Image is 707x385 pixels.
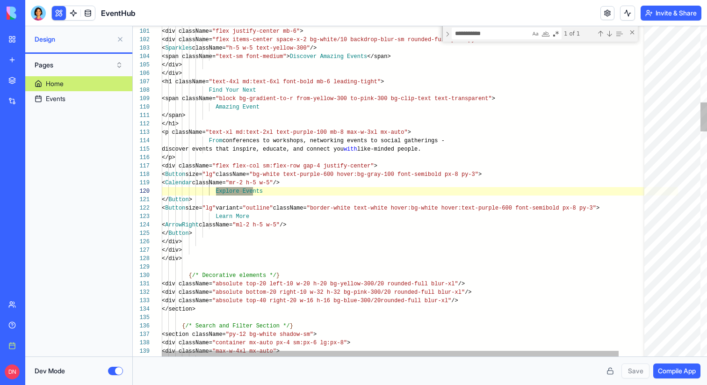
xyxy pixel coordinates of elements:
[133,212,150,221] div: 123
[133,69,150,78] div: 106
[381,281,458,287] span: 0 rounded-full blur-xl"
[243,104,260,110] span: Event
[212,340,347,346] span: "container mx-auto px-4 sm:px-6 lg:px-8"
[165,222,199,228] span: ArrowRight
[658,366,696,376] span: Compile App
[162,222,165,228] span: <
[541,29,550,38] div: Match Whole Word (⌥⌘W)
[465,289,471,296] span: />
[133,86,150,94] div: 108
[133,221,150,229] div: 124
[185,323,289,329] span: /* Search and Filter Section */
[614,29,624,39] div: Find in Selection (⌥⌘L)
[381,36,485,43] span: blur-sm rounded-full px-4 py-2"
[162,53,216,60] span: <span className=
[162,247,182,254] span: </div>
[182,323,185,329] span: {
[226,87,239,94] span: Your
[133,52,150,61] div: 104
[133,305,150,313] div: 134
[162,36,212,43] span: <div className=
[551,29,561,38] div: Use Regular Expression (⌥⌘R)
[192,272,276,279] span: /* Decorative elements */
[276,348,280,355] span: >
[133,170,150,179] div: 118
[206,129,374,136] span: "text-xl md:text-2xl text-purple-100 mb-8 max-w-3x
[133,27,150,36] div: 101
[7,7,65,20] img: logo
[189,272,192,279] span: {
[133,128,150,137] div: 113
[478,171,482,178] span: >
[300,28,303,35] span: >
[162,281,212,287] span: <div className=
[46,79,64,88] div: Home
[133,356,150,364] div: 140
[381,289,465,296] span: /20 rounded-full blur-xl"
[165,205,185,211] span: Button
[273,205,307,211] span: className=
[347,340,350,346] span: >
[249,171,418,178] span: "bg-white text-purple-600 hover:bg-gray-100 font-s
[162,95,216,102] span: <span className=
[162,289,212,296] span: <div className=
[133,61,150,69] div: 105
[212,348,276,355] span: "max-w-4xl mx-auto"
[189,230,192,237] span: >
[216,205,243,211] span: variant=
[192,45,226,51] span: className=
[212,36,381,43] span: "flex items-center space-x-2 bg-white/10 backdrop-
[606,30,613,37] div: Next Match (Enter)
[35,35,113,44] span: Design
[243,188,263,195] span: Events
[133,78,150,86] div: 107
[162,205,165,211] span: <
[5,364,20,379] span: DN
[133,271,150,280] div: 130
[133,120,150,128] div: 112
[212,289,381,296] span: "absolute bottom-20 right-10 w-32 h-32 bg-pink-300
[202,205,216,211] span: "lg"
[597,30,604,37] div: Previous Match (⇧Enter)
[162,298,212,304] span: <div className=
[276,272,280,279] span: }
[367,53,390,60] span: </span>
[418,171,478,178] span: emibold px-8 py-3"
[162,340,212,346] span: <div className=
[216,104,239,110] span: Amazing
[162,79,209,85] span: <h1 className=
[492,95,495,102] span: >
[192,180,226,186] span: className=
[162,348,212,355] span: <div className=
[199,222,232,228] span: className=
[347,53,367,60] span: Events
[162,306,195,312] span: </section>
[162,230,168,237] span: </
[212,281,381,287] span: "absolute top-20 left-10 w-20 h-20 bg-yellow-300/2
[133,94,150,103] div: 109
[216,53,286,60] span: "text-sm font-medium"
[563,28,595,39] div: 1 of 1
[226,331,313,338] span: "py-12 bg-white shadow-sm"
[443,26,452,42] div: Toggle Replace
[216,213,232,220] span: Learn
[162,112,185,119] span: </span>
[162,255,182,262] span: </div>
[212,28,300,35] span: "flex justify-center mb-6"
[236,213,249,220] span: More
[162,129,206,136] span: <p className=
[226,180,273,186] span: "mr-2 h-5 w-5"
[162,171,165,178] span: <
[209,138,223,144] span: From
[133,313,150,322] div: 135
[377,79,381,85] span: "
[133,153,150,162] div: 116
[458,281,465,287] span: />
[283,146,344,153] span: e, and connect you
[290,323,293,329] span: }
[209,79,377,85] span: "text-4xl md:text-6xl font-bold mb-6 leading-tight
[216,95,384,102] span: "block bg-gradient-to-r from-yellow-300 to-pink-30
[133,204,150,212] div: 122
[408,129,411,136] span: >
[212,163,374,169] span: "flex flex-col sm:flex-row gap-4 justify-center"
